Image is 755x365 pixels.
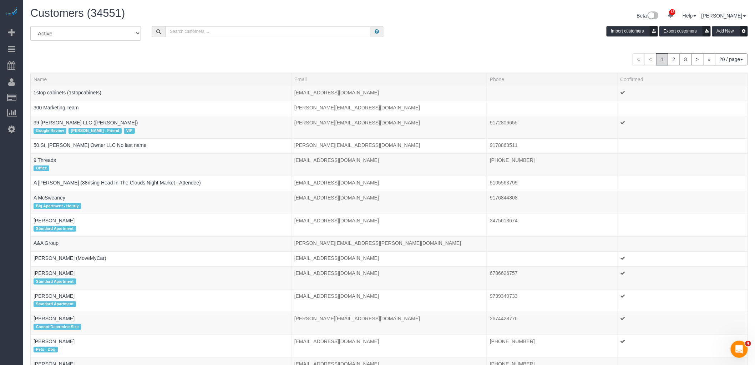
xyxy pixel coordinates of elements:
span: 1 [656,53,668,65]
a: Help [683,13,696,19]
td: Phone [487,289,617,312]
hm-ph: 5105563799 [490,180,518,186]
a: [PERSON_NAME] (MoveMyCar) [34,255,106,261]
td: Phone [487,138,617,153]
div: Tags [34,262,288,263]
td: Name [31,116,292,138]
button: 20 / page [715,53,748,65]
td: Email [291,86,487,101]
hm-ph: 9172806655 [490,120,518,125]
td: Name [31,153,292,176]
td: Name [31,101,292,116]
div: Tags [34,164,288,173]
span: Standard Apartment [34,301,76,307]
td: Name [31,86,292,101]
td: Name [31,289,292,312]
img: New interface [647,11,659,21]
td: Confirmed [617,101,748,116]
hm-ph: 9176844808 [490,195,518,201]
td: Phone [487,86,617,101]
hm-ph: 2674428776 [490,316,518,321]
td: Phone [487,267,617,289]
td: Name [31,335,292,357]
a: 9 Threads [34,157,56,163]
td: Name [31,312,292,335]
div: Tags [34,111,288,113]
a: 1stop cabinets (1stopcabinets) [34,90,101,95]
div: Tags [34,126,288,135]
td: Name [31,237,292,252]
hm-ph: 3475613674 [490,218,518,223]
span: < [644,53,657,65]
button: Export customers [659,26,711,36]
th: Confirmed [617,73,748,86]
a: 13 [664,7,678,23]
td: Confirmed [617,138,748,153]
td: Email [291,191,487,214]
span: Customers (34551) [30,7,125,19]
a: » [703,53,715,65]
a: [PERSON_NAME] [34,218,75,223]
td: Phone [487,116,617,138]
hm-ph: 6786626757 [490,270,518,276]
th: Phone [487,73,617,86]
a: A [PERSON_NAME] (88rising Head In The Clouds Night Market - Attendee) [34,180,201,186]
div: Tags [34,322,288,331]
a: [PERSON_NAME] [701,13,746,19]
img: Automaid Logo [4,7,19,17]
td: Confirmed [617,116,748,138]
td: Confirmed [617,214,748,236]
span: Standard Apartment [34,226,76,232]
a: 300 Marketing Team [34,105,79,110]
td: Confirmed [617,191,748,214]
div: Tags [34,201,288,211]
a: Beta [637,13,659,19]
td: Phone [487,335,617,357]
iframe: Intercom live chat [731,341,748,358]
button: Import customers [607,26,658,36]
td: Email [291,101,487,116]
a: [PERSON_NAME] [34,339,75,344]
td: Confirmed [617,312,748,335]
a: [PERSON_NAME] [34,316,75,321]
span: Cannot Determine Size [34,324,81,330]
td: Email [291,153,487,176]
span: Pets - Dog [34,347,58,352]
td: Email [291,312,487,335]
hm-ph: [PHONE_NUMBER] [490,157,535,163]
td: Email [291,138,487,153]
hm-ph: [PHONE_NUMBER] [490,339,535,344]
td: Phone [487,214,617,236]
td: Name [31,138,292,153]
td: Name [31,267,292,289]
td: Name [31,176,292,191]
td: Email [291,176,487,191]
td: Confirmed [617,335,748,357]
span: Google Review [34,128,66,134]
span: 4 [745,341,751,346]
a: 39 [PERSON_NAME] LLC ([PERSON_NAME]) [34,120,138,125]
td: Phone [487,101,617,116]
td: Confirmed [617,176,748,191]
nav: Pagination navigation [633,53,748,65]
td: Email [291,252,487,267]
td: Phone [487,153,617,176]
td: Phone [487,237,617,252]
input: Search customers ... [165,26,370,37]
a: [PERSON_NAME] [34,270,75,276]
span: VIP [124,128,135,134]
div: Tags [34,224,288,233]
hm-ph: 9178863511 [490,142,518,148]
div: Tags [34,96,288,98]
span: Office [34,166,49,171]
td: Confirmed [617,153,748,176]
div: Tags [34,345,288,354]
td: Phone [487,312,617,335]
span: Big Apartment - Hourly [34,203,81,209]
div: Tags [34,277,288,286]
td: Name [31,191,292,214]
a: A&A Group [34,240,59,246]
th: Name [31,73,292,86]
div: Tags [34,149,288,151]
a: A McSweaney [34,195,65,201]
